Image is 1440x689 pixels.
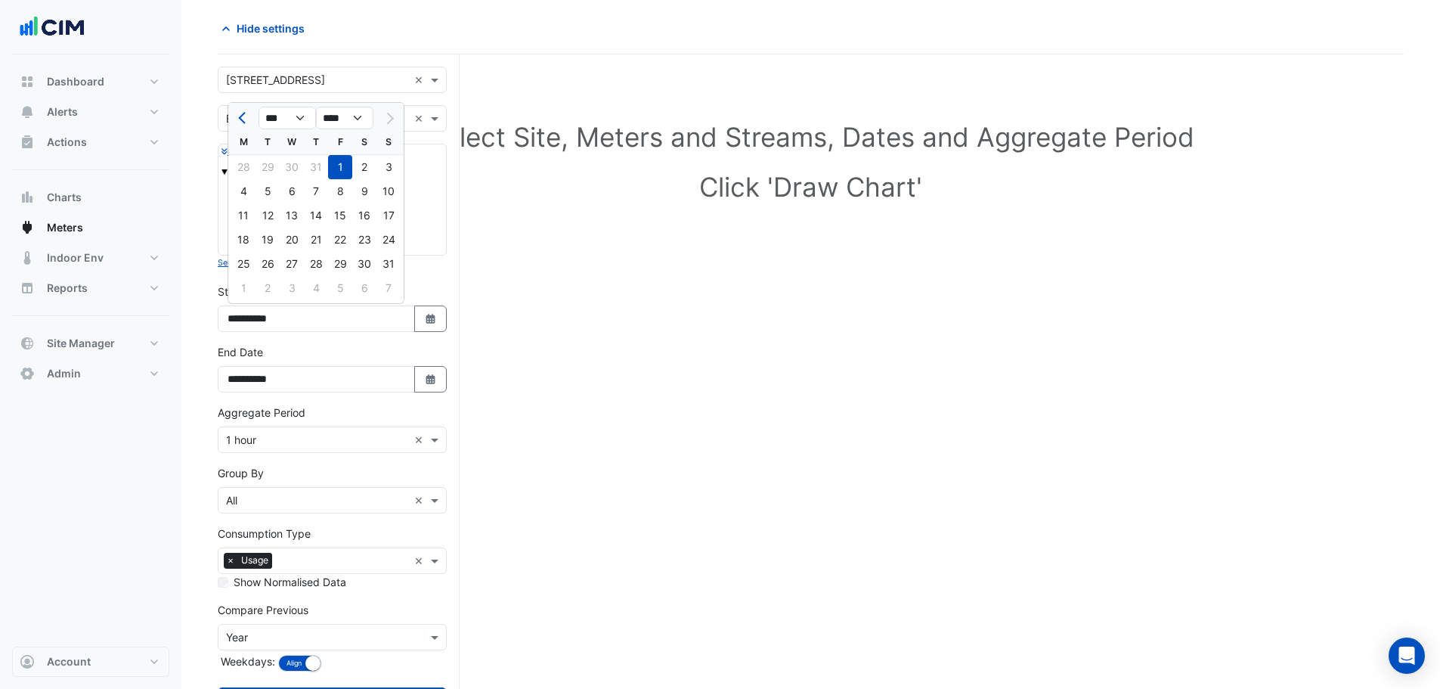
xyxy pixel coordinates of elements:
select: Select year [316,107,373,129]
div: Sunday, August 17, 2025 [376,203,401,228]
div: Thursday, August 28, 2025 [304,252,328,276]
div: Thursday, August 7, 2025 [304,179,328,203]
img: Company Logo [18,12,86,42]
div: W [280,130,304,154]
span: Actions [47,135,87,150]
div: 21 [304,228,328,252]
div: 27 [280,252,304,276]
div: Saturday, August 2, 2025 [352,155,376,179]
fa-icon: Select Date [424,373,438,386]
div: Tuesday, August 26, 2025 [255,252,280,276]
div: Friday, August 1, 2025 [328,155,352,179]
span: × [224,553,237,568]
div: Monday, August 25, 2025 [231,252,255,276]
div: Sunday, August 10, 2025 [376,179,401,203]
div: Tuesday, August 12, 2025 [255,203,280,228]
div: Friday, August 29, 2025 [328,252,352,276]
label: Start Date [218,284,268,299]
div: 5 [255,179,280,203]
h1: Select Site, Meters and Streams, Dates and Aggregate Period [242,121,1380,153]
button: Select Reportable [218,256,286,269]
button: Indoor Env [12,243,169,273]
div: Friday, August 8, 2025 [328,179,352,203]
div: 8 [328,179,352,203]
div: 9 [352,179,376,203]
div: 1 [328,155,352,179]
div: Wednesday, August 20, 2025 [280,228,304,252]
div: Wednesday, August 6, 2025 [280,179,304,203]
small: Expand All [221,147,268,157]
div: 12 [255,203,280,228]
div: Thursday, July 31, 2025 [304,155,328,179]
div: 11 [231,203,255,228]
div: 18 [231,228,255,252]
div: 2 [352,155,376,179]
label: Aggregate Period [218,405,305,421]
div: Monday, August 18, 2025 [231,228,255,252]
div: Saturday, August 23, 2025 [352,228,376,252]
span: Clear [414,72,427,88]
button: Reports [12,273,169,303]
span: Clear [414,432,427,448]
app-icon: Indoor Env [20,250,35,265]
span: Usage [237,553,272,568]
span: Indoor Env [47,250,104,265]
span: Hide settings [237,20,305,36]
fa-icon: Select Date [424,312,438,325]
div: Sunday, August 3, 2025 [376,155,401,179]
button: Actions [12,127,169,157]
button: Account [12,647,169,677]
button: Hide settings [218,15,314,42]
div: Friday, August 15, 2025 [328,203,352,228]
div: Wednesday, August 13, 2025 [280,203,304,228]
div: Monday, July 28, 2025 [231,155,255,179]
div: S [376,130,401,154]
span: Alerts [47,104,78,119]
button: Site Manager [12,328,169,358]
button: Previous month [234,106,252,130]
div: 29 [255,155,280,179]
app-icon: Alerts [20,104,35,119]
button: Dashboard [12,67,169,97]
span: Clear [414,553,427,569]
div: 24 [376,228,401,252]
app-icon: Site Manager [20,336,35,351]
label: Weekdays: [218,653,275,669]
app-icon: Charts [20,190,35,205]
app-icon: Dashboard [20,74,35,89]
span: Clear [414,110,427,126]
div: Saturday, August 9, 2025 [352,179,376,203]
div: Saturday, August 16, 2025 [352,203,376,228]
div: Monday, August 11, 2025 [231,203,255,228]
div: Thursday, August 14, 2025 [304,203,328,228]
button: Alerts [12,97,169,127]
div: Thursday, August 21, 2025 [304,228,328,252]
label: Compare Previous [218,602,308,618]
button: Charts [12,182,169,213]
label: Show Normalised Data [234,574,346,590]
div: 28 [304,252,328,276]
span: Clear [414,492,427,508]
label: Group By [218,465,264,481]
div: Wednesday, July 30, 2025 [280,155,304,179]
span: Admin [47,366,81,381]
div: 16 [352,203,376,228]
div: 22 [328,228,352,252]
div: Tuesday, August 19, 2025 [255,228,280,252]
div: 28 [231,155,255,179]
div: T [255,130,280,154]
div: 19 [255,228,280,252]
div: 10 [376,179,401,203]
app-icon: Admin [20,366,35,381]
span: Meters [47,220,83,235]
div: 20 [280,228,304,252]
div: 25 [231,252,255,276]
div: Open Intercom Messenger [1389,638,1425,674]
div: Sunday, August 24, 2025 [376,228,401,252]
div: 7 [304,179,328,203]
div: Wednesday, August 27, 2025 [280,252,304,276]
div: 31 [376,252,401,276]
span: Account [47,654,91,669]
div: 30 [280,155,304,179]
label: End Date [218,344,263,360]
